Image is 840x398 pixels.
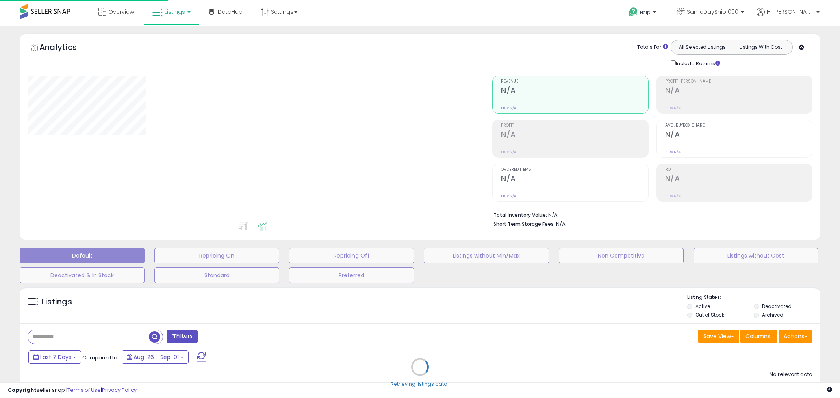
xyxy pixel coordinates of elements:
small: Prev: N/A [501,105,516,110]
span: Help [640,9,651,16]
h2: N/A [501,130,648,141]
h2: N/A [665,86,812,97]
button: Repricing On [154,248,279,263]
h2: N/A [665,130,812,141]
h2: N/A [501,86,648,97]
small: Prev: N/A [665,193,681,198]
span: SameDayShip1000 [687,8,738,16]
div: Include Returns [665,59,730,68]
i: Get Help [628,7,638,17]
button: Standard [154,267,279,283]
button: Listings without Min/Max [424,248,549,263]
button: Deactivated & In Stock [20,267,145,283]
span: Overview [108,8,134,16]
h2: N/A [501,174,648,185]
button: Preferred [289,267,414,283]
h2: N/A [665,174,812,185]
small: Prev: N/A [665,149,681,154]
a: Hi [PERSON_NAME] [757,8,820,26]
strong: Copyright [8,386,37,394]
div: Totals For [637,44,668,51]
div: Retrieving listings data.. [391,381,450,388]
span: Revenue [501,79,648,84]
h5: Analytics [39,42,92,55]
button: All Selected Listings [673,42,732,52]
b: Total Inventory Value: [493,212,547,218]
span: Hi [PERSON_NAME] [767,8,814,16]
small: Prev: N/A [665,105,681,110]
button: Default [20,248,145,263]
button: Listings With Cost [731,42,790,52]
button: Listings without Cost [694,248,818,263]
a: Help [622,1,664,26]
div: seller snap | | [8,387,137,394]
span: N/A [556,220,566,228]
button: Non Competitive [559,248,684,263]
span: Profit [501,123,648,128]
span: Avg. Buybox Share [665,123,812,128]
span: Listings [165,8,185,16]
small: Prev: N/A [501,149,516,154]
span: Profit [PERSON_NAME] [665,79,812,84]
small: Prev: N/A [501,193,516,198]
li: N/A [493,210,807,219]
span: Ordered Items [501,168,648,172]
span: DataHub [218,8,243,16]
button: Repricing Off [289,248,414,263]
span: ROI [665,168,812,172]
b: Short Term Storage Fees: [493,221,555,227]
